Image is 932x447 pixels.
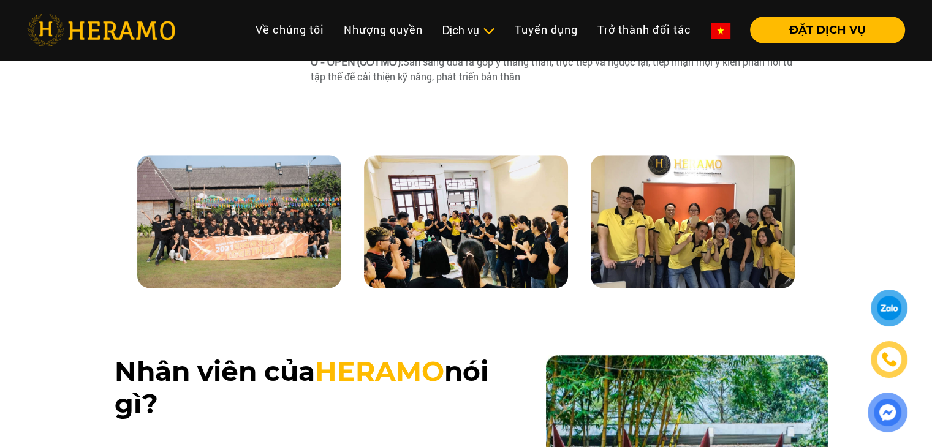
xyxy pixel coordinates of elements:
[591,155,795,288] img: teampic-3.jpg
[881,351,896,367] img: phone-icon
[505,17,588,43] a: Tuyển dụng
[311,54,806,84] div: Sẵn sàng đưa ra góp ý thẳng thắn, trực tiếp và ngược lại, tiếp nhận mọi ý kiến phản hồi từ tập th...
[711,23,730,39] img: vn-flag.png
[740,24,905,36] a: ĐẶT DỊCH VỤ
[137,155,341,288] img: about-us-1.jpg
[115,355,536,420] h3: Nhân viên của nói gì?
[334,17,433,43] a: Nhượng quyền
[27,14,175,46] img: heramo-logo.png
[871,342,907,378] a: phone-icon
[311,56,403,67] strong: O - OPEN (CỞI MỞ):
[442,22,495,39] div: Dịch vụ
[364,155,568,288] img: teampic-1.jpg
[246,17,334,43] a: Về chúng tôi
[482,25,495,37] img: subToggleIcon
[588,17,701,43] a: Trở thành đối tác
[750,17,905,43] button: ĐẶT DỊCH VỤ
[315,355,444,388] span: HERAMO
